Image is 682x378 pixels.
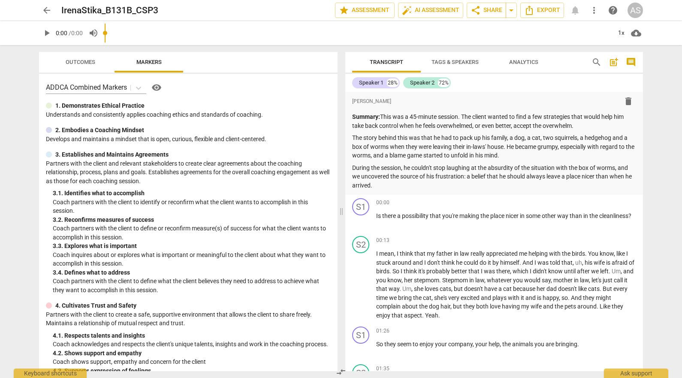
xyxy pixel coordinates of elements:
p: 2. Embodies a Coaching Mindset [55,126,144,135]
span: happy [543,294,559,301]
span: animals [512,341,534,348]
span: father [436,250,454,257]
span: , [473,341,475,348]
span: with [549,250,562,257]
span: . [438,312,440,319]
button: AS [628,3,643,18]
p: ADDCA Combined Markers [46,82,127,92]
a: Help [605,3,621,18]
span: that [376,285,389,292]
span: , [559,294,561,301]
span: know [548,268,564,275]
div: Change speaker [352,198,369,215]
span: . [585,250,588,257]
p: Develops and maintains a mindset that is open, curious, flexible and client-centered. [46,135,331,144]
span: I [481,268,484,275]
span: , [614,250,616,257]
span: . [609,268,612,275]
span: time [376,294,389,301]
span: . [577,341,579,348]
span: so [561,294,568,301]
span: possibility [402,212,430,219]
span: law [475,277,484,284]
span: his [585,259,594,266]
span: left [600,268,609,275]
span: in [454,250,460,257]
span: by [492,259,500,266]
span: told [550,259,561,266]
span: it [521,294,525,301]
p: 3. Establishes and Maintains Agreements [55,150,169,159]
span: in [520,212,526,219]
span: , [589,277,591,284]
span: aspect [404,312,422,319]
span: help [608,5,618,15]
span: But [603,285,613,292]
span: the [480,212,490,219]
span: , [432,294,434,301]
span: Analytics [509,59,538,65]
span: . [389,268,392,275]
span: share [471,5,481,15]
span: . [422,312,425,319]
span: my [521,303,531,310]
span: that [392,312,404,319]
span: you [534,341,546,348]
span: until [564,268,577,275]
span: himself [500,259,519,266]
span: , [411,285,414,292]
p: 4. Cultivates Trust and Safety [55,301,136,310]
p: Coach shows support, empathy and concern for the client [53,357,331,366]
h2: IrenaStika_B131B_CSP3 [61,5,158,16]
span: we [591,268,600,275]
span: compare_arrows [336,367,346,377]
span: You [588,250,600,257]
span: that [468,268,481,275]
p: The story behind this was that he had to pack up his family, a dog, a cat, two squirrels, a hedge... [352,133,636,160]
span: . [399,285,402,292]
span: I [397,250,400,257]
span: Filler word [612,268,621,275]
span: 01:26 [376,327,389,335]
div: 3. 4. Defines what to address [53,268,331,277]
div: 1x [613,26,629,40]
span: it [488,259,492,266]
span: you [513,277,524,284]
span: cats [588,285,600,292]
span: you're [442,212,459,219]
span: the [419,303,429,310]
span: . [439,277,442,284]
span: Assessment [339,5,391,15]
span: . [600,285,603,292]
div: Ask support [604,369,668,378]
span: me [519,250,528,257]
span: your [435,341,448,348]
span: having [502,303,521,310]
span: just [603,277,614,284]
span: Filler word [575,259,582,266]
strong: Summary: [352,113,380,120]
span: visibility [151,82,162,93]
span: comment [626,57,636,67]
span: help [489,341,500,348]
span: doesn't [558,285,578,292]
span: Like [600,303,612,310]
span: that [430,212,442,219]
div: Change speaker [352,327,369,344]
span: , [401,277,404,284]
span: he [456,259,464,266]
span: other [542,212,557,219]
span: complain [376,303,402,310]
p: 1. Demonstrates Ethical Practice [55,101,145,110]
span: the [413,294,423,301]
div: Speaker 2 [410,79,435,87]
span: that [561,259,573,266]
span: mean [379,250,394,257]
span: in [574,277,580,284]
span: would [524,277,542,284]
div: 3. 1. Identifies what to accomplish [53,189,331,198]
p: Coach partners with the client to define or reconfirm measure(s) of success for what the client w... [53,224,331,242]
span: enjoy [376,312,392,319]
span: and [543,303,555,310]
div: Speaker 1 [359,79,383,87]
